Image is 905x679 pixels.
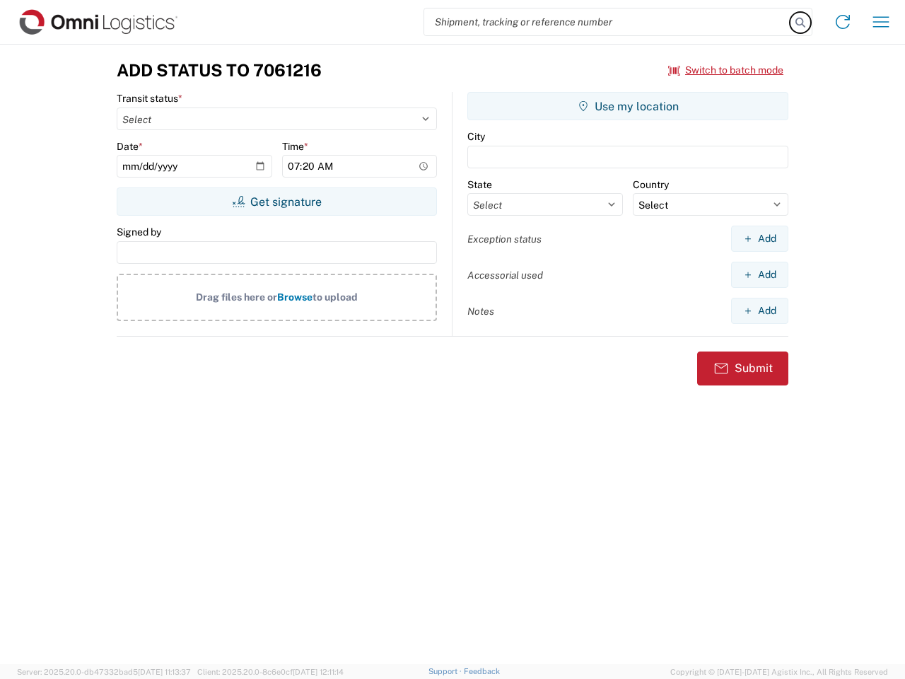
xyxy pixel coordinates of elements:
[293,668,344,676] span: [DATE] 12:11:14
[467,130,485,143] label: City
[633,178,669,191] label: Country
[313,291,358,303] span: to upload
[731,262,788,288] button: Add
[117,226,161,238] label: Signed by
[428,667,464,675] a: Support
[17,668,191,676] span: Server: 2025.20.0-db47332bad5
[467,305,494,318] label: Notes
[197,668,344,676] span: Client: 2025.20.0-8c6e0cf
[731,226,788,252] button: Add
[467,92,788,120] button: Use my location
[277,291,313,303] span: Browse
[668,59,783,82] button: Switch to batch mode
[117,60,322,81] h3: Add Status to 7061216
[467,178,492,191] label: State
[464,667,500,675] a: Feedback
[138,668,191,676] span: [DATE] 11:13:37
[467,233,542,245] label: Exception status
[731,298,788,324] button: Add
[282,140,308,153] label: Time
[117,140,143,153] label: Date
[117,187,437,216] button: Get signature
[670,666,888,678] span: Copyright © [DATE]-[DATE] Agistix Inc., All Rights Reserved
[117,92,182,105] label: Transit status
[467,269,543,282] label: Accessorial used
[424,8,790,35] input: Shipment, tracking or reference number
[196,291,277,303] span: Drag files here or
[697,352,788,385] button: Submit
